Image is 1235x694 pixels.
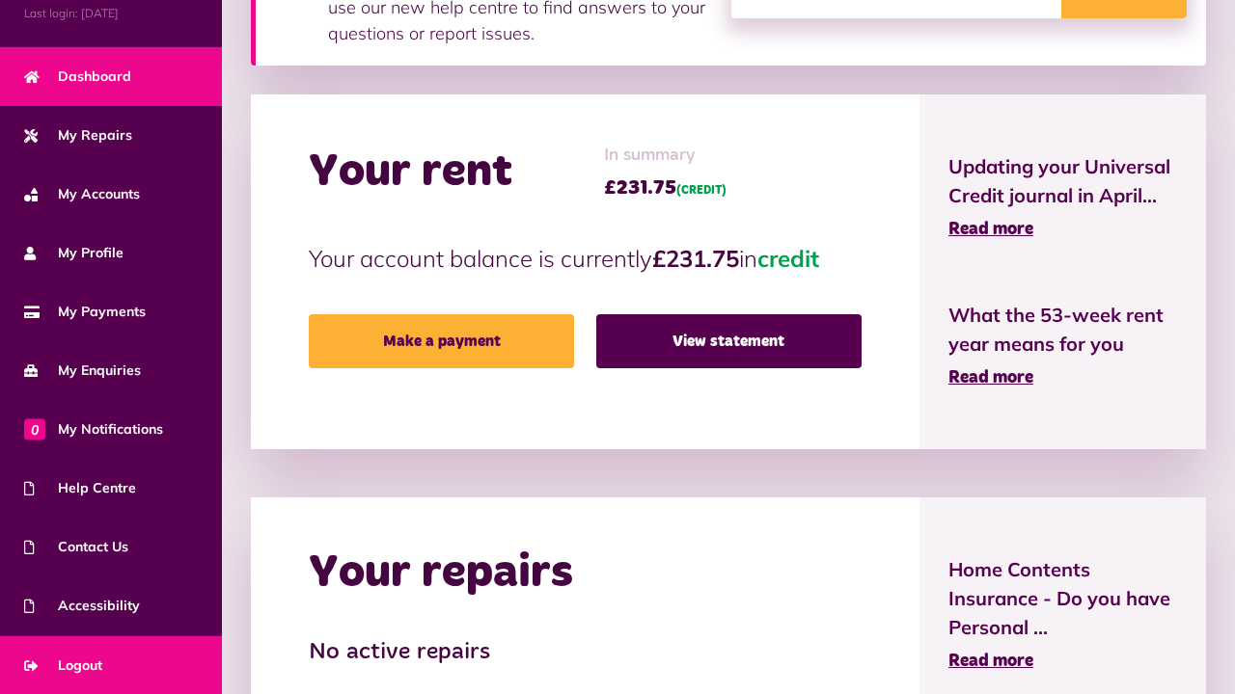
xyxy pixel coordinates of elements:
span: My Accounts [24,184,140,204]
span: My Payments [24,302,146,322]
a: Home Contents Insurance - Do you have Personal ... Read more [948,555,1177,675]
span: 0 [24,418,45,440]
span: My Repairs [24,125,132,146]
span: Contact Us [24,537,128,557]
strong: £231.75 [652,244,739,273]
span: (CREDIT) [676,185,727,197]
a: View statement [596,314,862,368]
span: Read more [948,653,1033,670]
span: Accessibility [24,596,140,616]
p: Your account balance is currently in [309,241,862,276]
span: My Profile [24,243,123,263]
a: Updating your Universal Credit journal in April... Read more [948,152,1177,243]
span: Dashboard [24,67,131,87]
a: Make a payment [309,314,574,368]
span: What the 53-week rent year means for you [948,301,1177,359]
h2: Your rent [309,145,512,200]
span: My Notifications [24,419,163,440]
span: In summary [604,143,727,169]
span: Read more [948,369,1033,387]
span: My Enquiries [24,360,141,381]
a: What the 53-week rent year means for you Read more [948,301,1177,391]
span: Last login: [DATE] [24,5,198,22]
span: £231.75 [604,173,727,202]
h2: Your repairs [309,546,573,601]
span: credit [757,244,819,273]
span: Updating your Universal Credit journal in April... [948,152,1177,210]
span: Home Contents Insurance - Do you have Personal ... [948,555,1177,642]
span: Read more [948,221,1033,238]
span: Logout [24,655,102,676]
span: Help Centre [24,478,136,498]
h3: No active repairs [309,639,862,667]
